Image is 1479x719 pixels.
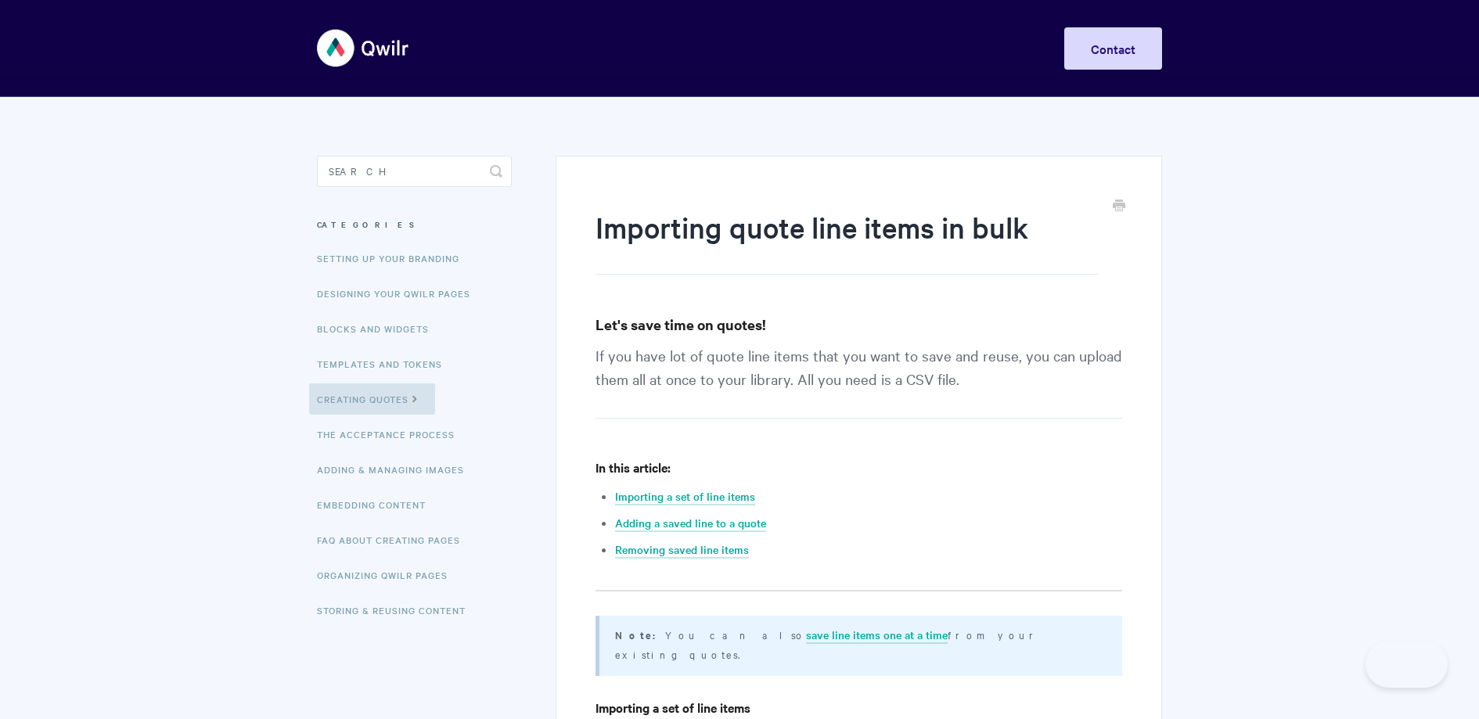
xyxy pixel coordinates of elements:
a: Adding & Managing Images [317,454,476,485]
a: Adding a saved line to a quote [615,515,766,532]
img: Qwilr Help Center [317,19,410,77]
h3: Let's save time on quotes! [596,314,1122,336]
a: Templates and Tokens [317,348,454,379]
h1: Importing quote line items in bulk [596,207,1099,275]
p: If you have lot of quote line items that you want to save and reuse, you can upload them all at o... [596,343,1122,419]
a: Organizing Qwilr Pages [317,559,459,591]
a: Setting up your Branding [317,243,471,274]
a: Print this Article [1113,198,1125,215]
a: Blocks and Widgets [317,313,441,344]
a: FAQ About Creating Pages [317,524,472,555]
a: Contact [1064,27,1162,70]
input: Search [317,156,512,187]
a: Creating Quotes [309,383,435,415]
a: Importing a set of line items [615,488,755,505]
a: Removing saved line items [615,541,749,559]
h4: In this article: [596,458,1122,477]
iframe: Toggle Customer Support [1366,641,1448,688]
h4: Importing a set of line items [596,698,1122,717]
a: save line items one at a time [806,627,948,644]
strong: Note: [615,627,665,642]
h3: Categories [317,210,512,239]
p: You can also from your existing quotes. [615,625,1103,663]
a: Storing & Reusing Content [317,595,477,626]
a: The Acceptance Process [317,419,466,450]
a: Embedding Content [317,489,437,520]
a: Designing Your Qwilr Pages [317,278,482,309]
